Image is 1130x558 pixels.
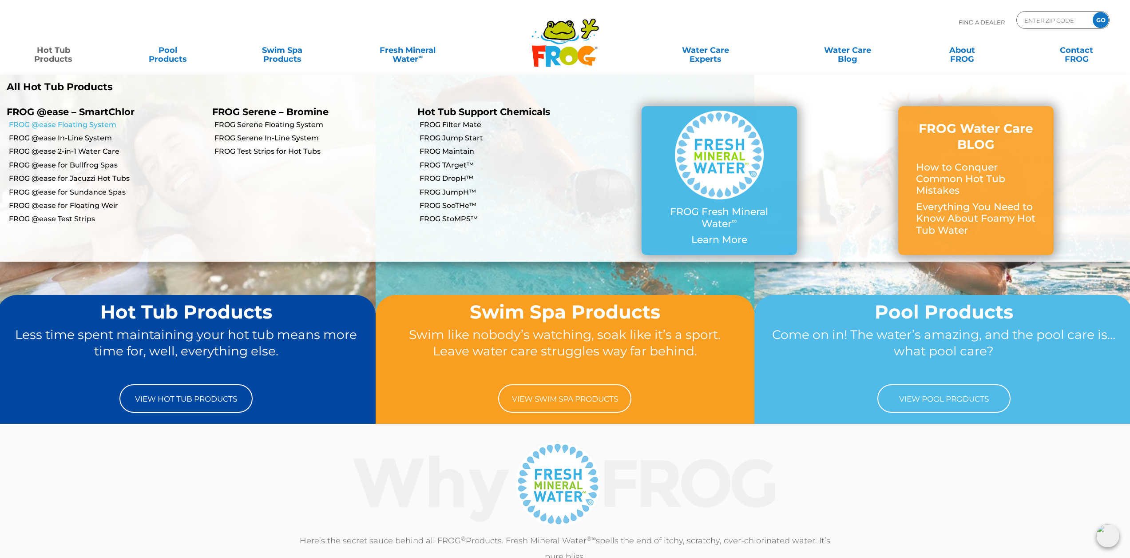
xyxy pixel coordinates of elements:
img: openIcon [1096,524,1119,547]
a: FROG @ease 2-in-1 Water Care [9,147,206,156]
img: Why Frog [336,439,794,528]
a: ContactFROG [1032,41,1121,59]
a: FROG JumpH™ [420,187,616,197]
a: FROG Test Strips for Hot Tubs [214,147,411,156]
a: PoolProducts [123,41,212,59]
p: How to Conquer Common Hot Tub Mistakes [916,162,1036,197]
p: Come on in! The water’s amazing, and the pool care is… what pool care? [771,327,1116,375]
a: FROG StoMPS™ [420,214,616,224]
p: Less time spent maintaining your hot tub means more time for, well, everything else. [14,327,359,375]
a: Water CareBlog [803,41,892,59]
h2: Hot Tub Products [14,302,359,322]
sup: ® [461,535,466,542]
sup: ∞ [732,216,737,225]
a: FROG @ease Floating System [9,120,206,130]
a: Swim SpaProducts [238,41,326,59]
p: FROG Serene – Bromine [212,106,404,117]
a: FROG @ease for Jacuzzi Hot Tubs [9,174,206,183]
a: View Pool Products [877,384,1011,413]
a: FROG DropH™ [420,174,616,183]
a: FROG Jump Start [420,133,616,143]
a: View Hot Tub Products [119,384,253,413]
a: FROG Fresh Mineral Water∞ Learn More [659,111,779,250]
a: FROG @ease for Bullfrog Spas [9,160,206,170]
a: Fresh MineralWater∞ [352,41,464,59]
input: Zip Code Form [1023,14,1083,27]
a: Hot Tub Support Chemicals [417,106,550,117]
p: Find A Dealer [959,11,1005,33]
a: AboutFROG [918,41,1007,59]
p: Swim like nobody’s watching, soak like it’s a sport. Leave water care struggles way far behind. [393,327,737,375]
a: FROG Serene Floating System [214,120,411,130]
a: All Hot Tub Products [7,81,559,93]
p: Everything You Need to Know About Foamy Hot Tub Water [916,201,1036,236]
a: View Swim Spa Products [498,384,631,413]
a: FROG Filter Mate [420,120,616,130]
a: Water CareExperts [633,41,778,59]
a: FROG @ease for Floating Weir [9,201,206,211]
sup: ∞ [418,53,423,60]
p: FROG Fresh Mineral Water [659,206,779,230]
h2: Swim Spa Products [393,302,737,322]
a: FROG @ease for Sundance Spas [9,187,206,197]
h3: FROG Water Care BLOG [916,120,1036,153]
a: FROG Serene In-Line System [214,133,411,143]
a: FROG Maintain [420,147,616,156]
p: FROG @ease – SmartChlor [7,106,199,117]
a: FROG TArget™ [420,160,616,170]
a: Hot TubProducts [9,41,98,59]
a: FROG SooTHe™ [420,201,616,211]
p: Learn More [659,234,779,246]
sup: ®∞ [587,535,596,542]
a: FROG @ease Test Strips [9,214,206,224]
a: FROG Water Care BLOG How to Conquer Common Hot Tub Mistakes Everything You Need to Know About Foa... [916,120,1036,241]
input: GO [1093,12,1109,28]
h2: Pool Products [771,302,1116,322]
a: FROG @ease In-Line System [9,133,206,143]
